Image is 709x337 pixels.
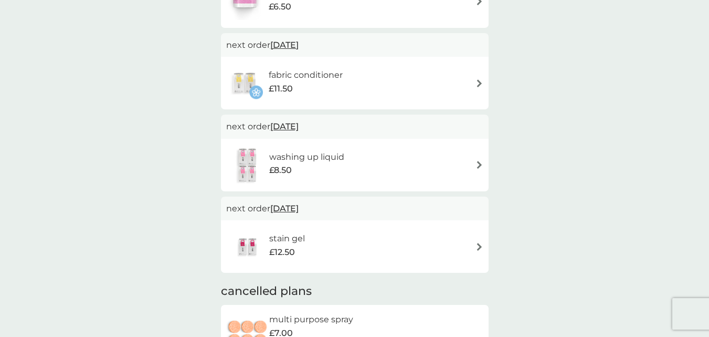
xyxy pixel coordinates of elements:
[221,283,489,300] h2: cancelled plans
[226,228,269,265] img: stain gel
[475,161,483,169] img: arrow right
[270,35,299,55] span: [DATE]
[226,38,483,52] p: next order
[475,243,483,251] img: arrow right
[226,147,269,183] img: washing up liquid
[226,202,483,216] p: next order
[475,79,483,87] img: arrow right
[226,65,263,101] img: fabric conditioner
[269,150,344,164] h6: washing up liquid
[270,116,299,137] span: [DATE]
[269,164,292,177] span: £8.50
[269,68,343,82] h6: fabric conditioner
[269,313,379,326] h6: multi purpose spray
[269,232,305,246] h6: stain gel
[270,198,299,219] span: [DATE]
[269,246,295,259] span: £12.50
[226,120,483,134] p: next order
[269,82,293,96] span: £11.50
